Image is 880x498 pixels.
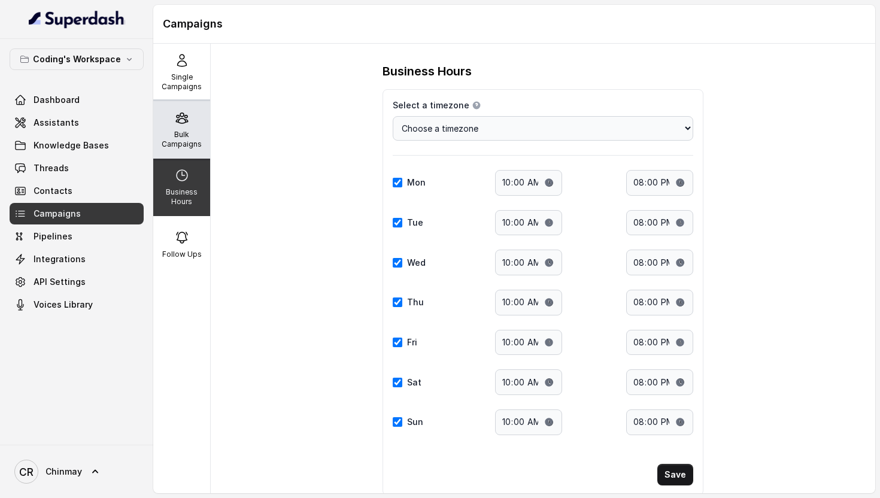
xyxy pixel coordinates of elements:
span: Voices Library [34,299,93,311]
a: Integrations [10,248,144,270]
span: Campaigns [34,208,81,220]
button: Select a timezone [472,101,481,110]
p: Follow Ups [162,250,202,259]
h3: Business Hours [383,63,472,80]
span: Dashboard [34,94,80,106]
span: Chinmay [45,466,82,478]
label: Sun [407,416,423,428]
label: Sat [407,376,421,388]
a: Pipelines [10,226,144,247]
a: API Settings [10,271,144,293]
span: Integrations [34,253,86,265]
span: API Settings [34,276,86,288]
label: Mon [407,177,426,189]
h1: Campaigns [163,14,866,34]
img: light.svg [29,10,125,29]
text: CR [19,466,34,478]
label: Wed [407,257,426,269]
span: Knowledge Bases [34,139,109,151]
button: Coding's Workspace [10,48,144,70]
label: Tue [407,217,423,229]
p: Single Campaigns [158,72,205,92]
a: Threads [10,157,144,179]
span: Assistants [34,117,79,129]
label: Thu [407,296,424,308]
button: Save [657,464,693,485]
a: Dashboard [10,89,144,111]
p: Business Hours [158,187,205,207]
a: Campaigns [10,203,144,224]
a: Voices Library [10,294,144,315]
a: Knowledge Bases [10,135,144,156]
span: Select a timezone [393,99,469,111]
span: Pipelines [34,230,72,242]
p: Coding's Workspace [33,52,121,66]
a: Chinmay [10,455,144,488]
a: Assistants [10,112,144,133]
span: Contacts [34,185,72,197]
span: Threads [34,162,69,174]
a: Contacts [10,180,144,202]
label: Fri [407,336,417,348]
p: Bulk Campaigns [158,130,205,149]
